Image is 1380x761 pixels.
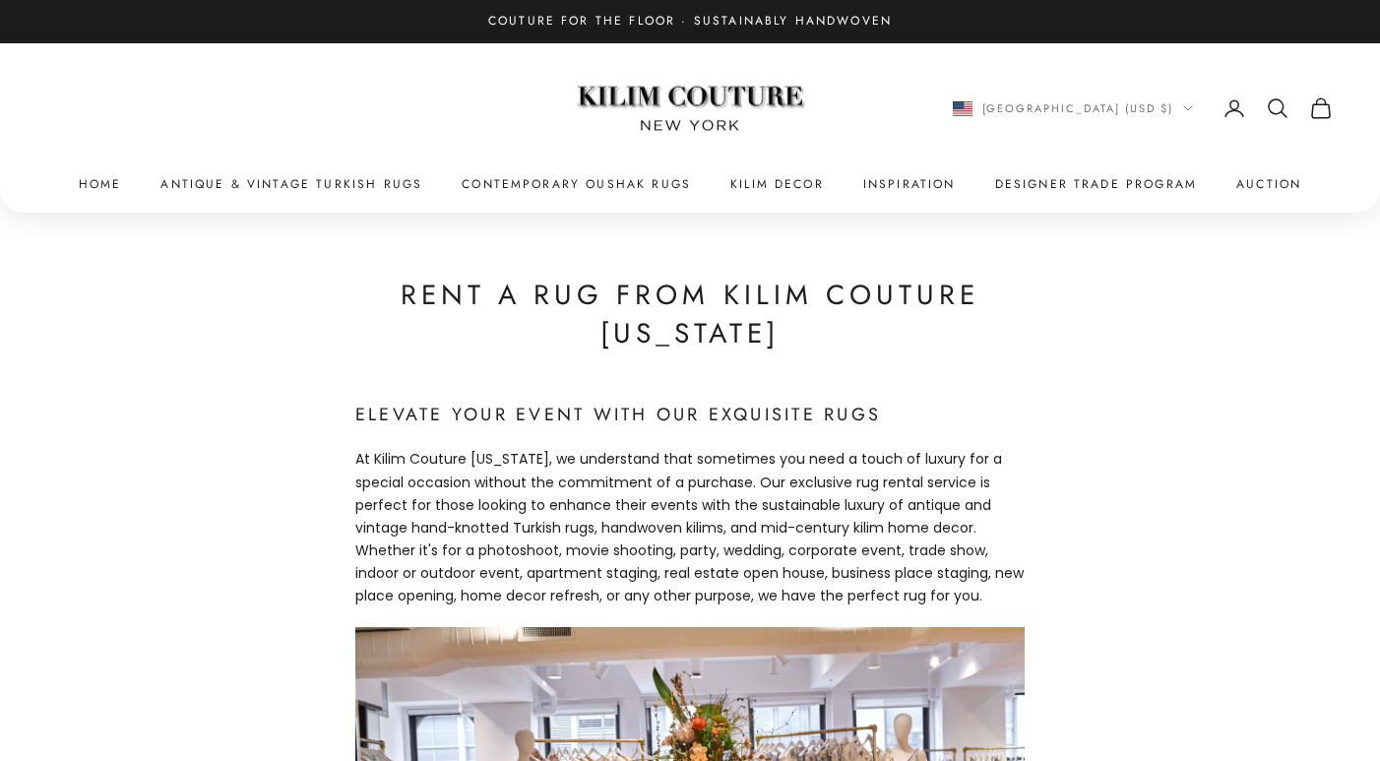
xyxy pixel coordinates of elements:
[47,174,1333,194] nav: Primary navigation
[953,96,1334,120] nav: Secondary navigation
[995,174,1198,194] a: Designer Trade Program
[355,448,1025,607] p: At Kilim Couture [US_STATE], we understand that sometimes you need a touch of luxury for a specia...
[953,99,1194,117] button: Change country or currency
[355,401,1025,429] h4: Elevate Your Event with Our Exquisite Rugs
[730,174,824,194] summary: Kilim Decor
[1236,174,1301,194] a: Auction
[462,174,691,194] a: Contemporary Oushak Rugs
[488,12,892,32] p: Couture for the Floor · Sustainably Handwoven
[160,174,422,194] a: Antique & Vintage Turkish Rugs
[79,174,122,194] a: Home
[982,99,1174,117] span: [GEOGRAPHIC_DATA] (USD $)
[953,101,972,116] img: United States
[567,62,813,156] img: Logo of Kilim Couture New York
[355,276,1025,352] h1: Rent a Rug from Kilim Couture [US_STATE]
[863,174,956,194] a: Inspiration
